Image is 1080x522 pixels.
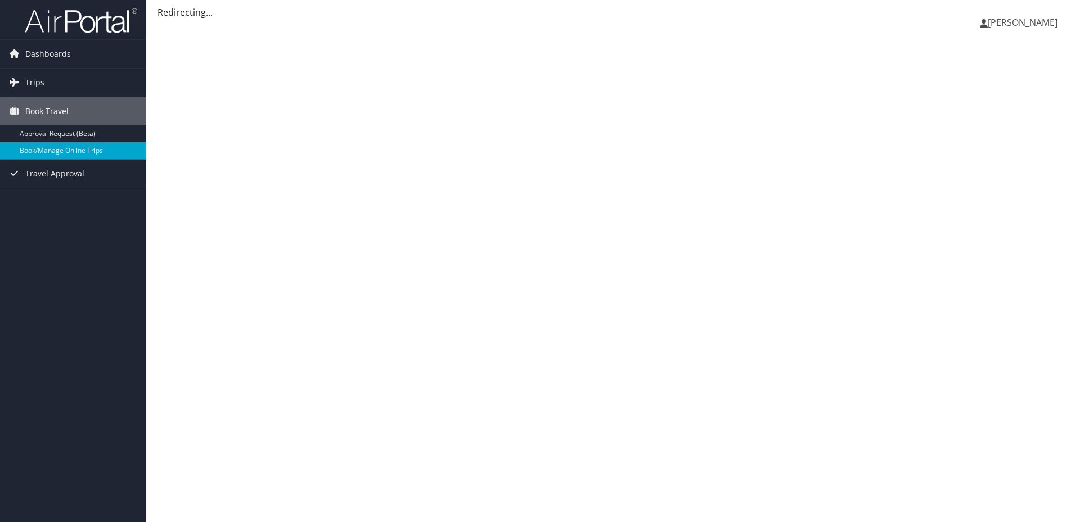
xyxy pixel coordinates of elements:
[25,160,84,188] span: Travel Approval
[988,16,1057,29] span: [PERSON_NAME]
[25,69,44,97] span: Trips
[157,6,1069,19] div: Redirecting...
[25,97,69,125] span: Book Travel
[980,6,1069,39] a: [PERSON_NAME]
[25,40,71,68] span: Dashboards
[25,7,137,34] img: airportal-logo.png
